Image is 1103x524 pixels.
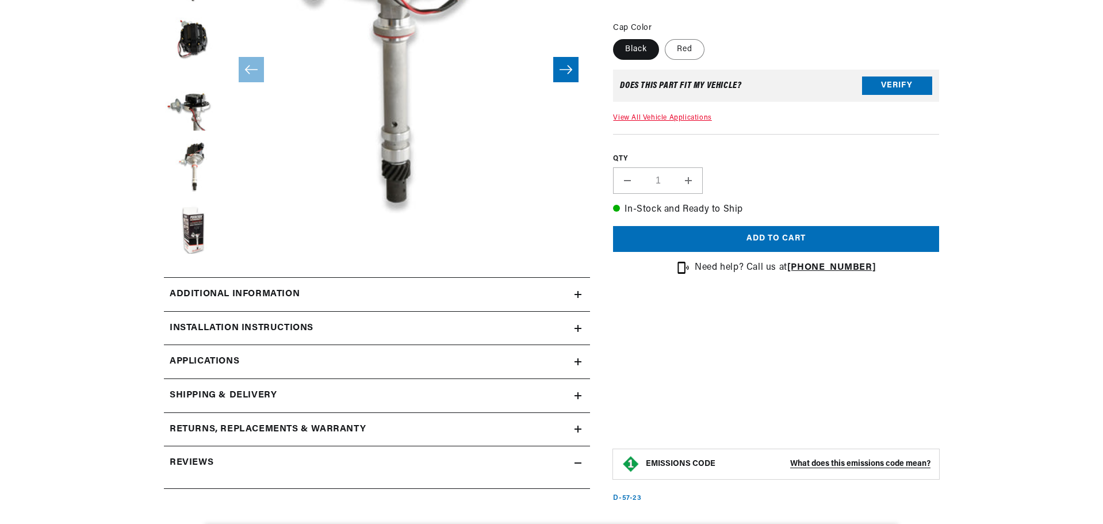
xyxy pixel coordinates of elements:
[170,422,366,437] h2: Returns, Replacements & Warranty
[164,312,590,345] summary: Installation instructions
[613,202,939,217] p: In-Stock and Ready to Ship
[170,321,313,336] h2: Installation instructions
[790,460,930,468] strong: What does this emissions code mean?
[620,81,741,90] div: Does This part fit My vehicle?
[164,413,590,446] summary: Returns, Replacements & Warranty
[164,12,221,70] button: Load image 3 in gallery view
[553,57,579,82] button: Slide right
[646,460,715,468] strong: EMISSIONS CODE
[164,278,590,311] summary: Additional information
[613,22,653,34] legend: Cap Color
[787,263,876,272] a: [PHONE_NUMBER]
[613,154,939,164] label: QTY
[164,202,221,259] button: Load image 6 in gallery view
[665,39,704,60] label: Red
[170,354,239,369] span: Applications
[170,456,213,471] h2: Reviews
[646,459,930,469] button: EMISSIONS CODEWhat does this emissions code mean?
[170,287,300,302] h2: Additional information
[164,75,221,133] button: Load image 4 in gallery view
[613,39,659,60] label: Black
[170,388,277,403] h2: Shipping & Delivery
[239,57,264,82] button: Slide left
[613,114,711,121] a: View All Vehicle Applications
[613,494,641,503] p: D-57-23
[164,345,590,379] a: Applications
[695,261,876,276] p: Need help? Call us at
[164,446,590,480] summary: Reviews
[862,77,932,95] button: Verify
[164,139,221,196] button: Load image 5 in gallery view
[613,226,939,252] button: Add to cart
[622,455,640,473] img: Emissions code
[164,379,590,412] summary: Shipping & Delivery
